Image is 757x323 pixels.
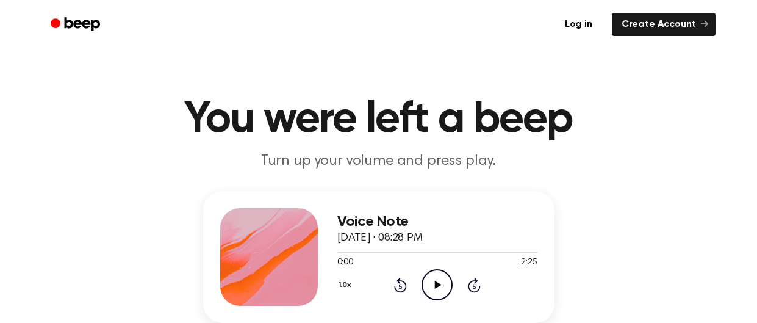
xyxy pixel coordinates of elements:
span: 2:25 [521,256,537,269]
h3: Voice Note [337,214,537,230]
span: 0:00 [337,256,353,269]
a: Beep [42,13,111,37]
span: [DATE] · 08:28 PM [337,233,423,244]
p: Turn up your volume and press play. [145,151,613,172]
a: Create Account [612,13,716,36]
a: Log in [553,10,605,38]
button: 1.0x [337,275,356,296]
h1: You were left a beep [66,98,691,142]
